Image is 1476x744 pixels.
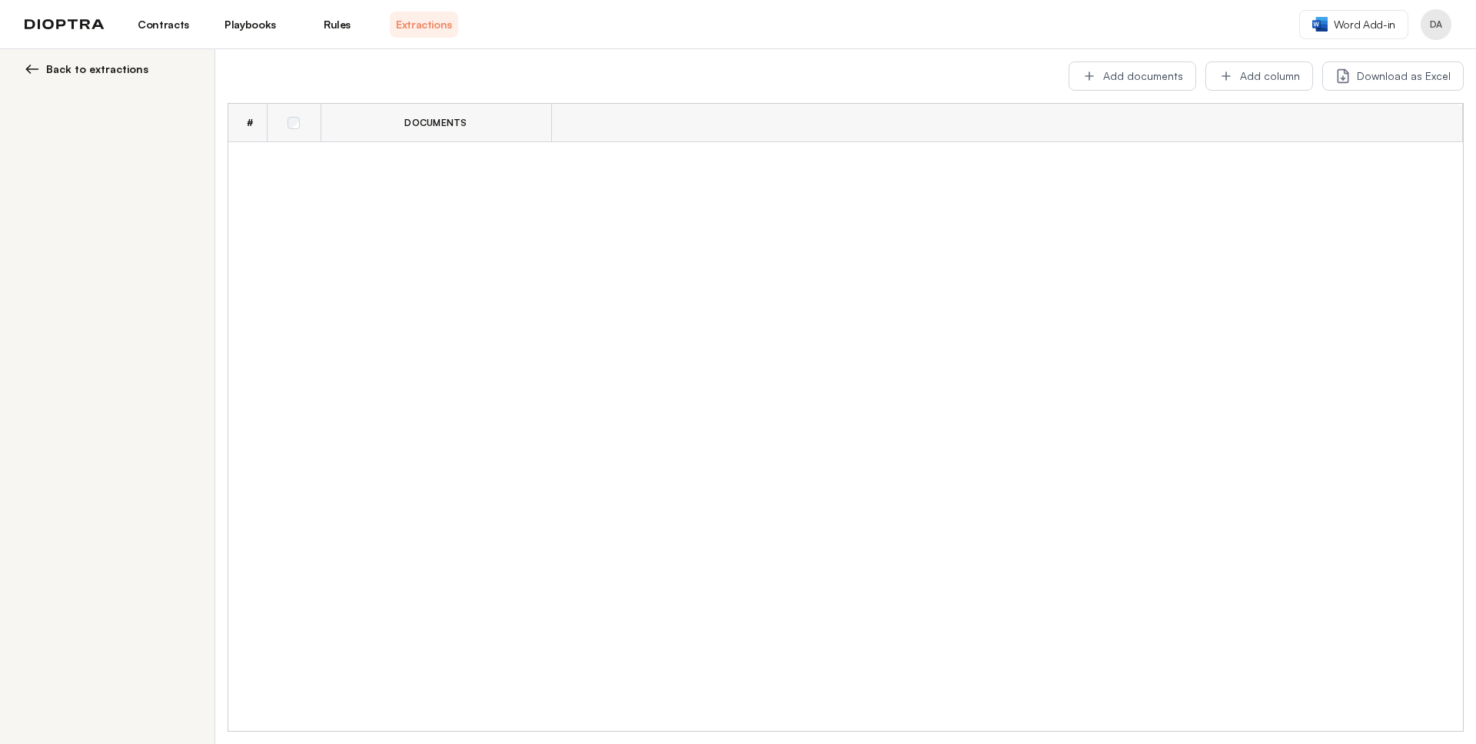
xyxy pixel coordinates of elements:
a: Playbooks [216,12,284,38]
button: Add documents [1069,61,1196,91]
th: # [228,104,267,142]
th: Documents [321,104,551,142]
img: left arrow [25,61,40,77]
button: Profile menu [1421,9,1451,40]
img: logo [25,19,105,30]
a: Rules [303,12,371,38]
span: Back to extractions [46,61,148,77]
span: Word Add-in [1334,17,1395,32]
button: Back to extractions [25,61,196,77]
a: Word Add-in [1299,10,1408,39]
button: Add column [1205,61,1313,91]
a: Extractions [390,12,458,38]
img: word [1312,17,1328,32]
a: Contracts [129,12,198,38]
button: Download as Excel [1322,61,1464,91]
